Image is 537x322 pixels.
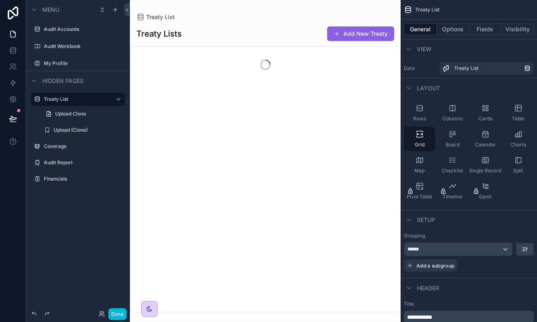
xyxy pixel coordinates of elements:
button: Charts [502,127,534,151]
label: Coverage [44,143,123,150]
span: Header [417,284,439,292]
span: View [417,45,431,53]
span: Treaty List [454,65,479,72]
span: Treaty List [415,7,440,13]
label: Financials [44,176,123,182]
span: Split [513,168,523,174]
span: Upload Clone [55,111,86,117]
span: Timeline [442,194,462,200]
label: Grouping [404,233,425,239]
span: Layout [417,84,440,92]
span: Hidden pages [42,77,84,85]
button: Columns [437,101,468,125]
button: Single Record [470,153,501,177]
button: Gantt [470,179,501,203]
span: Add a subgroup [416,263,454,269]
a: Treaty List [440,62,534,75]
a: Upload Clone [41,107,125,120]
button: Add a subgroup [404,259,457,272]
button: Table [502,101,534,125]
span: Map [414,168,425,174]
button: Cards [470,101,501,125]
span: Rows [413,115,426,122]
button: Rows [404,101,435,125]
button: Calendar [470,127,501,151]
span: Menu [42,6,59,14]
button: Map [404,153,435,177]
button: General [404,24,437,35]
button: Split [502,153,534,177]
button: Options [437,24,469,35]
label: Audit Workbook [44,43,123,50]
label: Data [404,65,436,72]
button: Timeline [437,179,468,203]
button: Board [437,127,468,151]
label: Audit Accounts [44,26,123,33]
button: Fields [469,24,502,35]
span: Calendar [475,141,496,148]
span: Checklist [442,168,463,174]
span: Table [512,115,524,122]
span: Single Record [469,168,501,174]
span: Gantt [479,194,492,200]
button: Visibility [501,24,534,35]
button: Grid [404,127,435,151]
label: Upload (Clone) [54,127,123,133]
span: Pivot Table [407,194,432,200]
label: Treaty List [44,96,109,102]
button: Done [108,308,127,320]
button: Checklist [437,153,468,177]
span: Charts [511,141,526,148]
button: Pivot Table [404,179,435,203]
span: Setup [417,216,435,224]
span: Board [446,141,459,148]
span: Grid [415,141,425,148]
label: Title [404,301,534,307]
span: Columns [442,115,463,122]
span: Cards [479,115,492,122]
label: My Profile [44,60,123,67]
label: Audit Report [44,159,123,166]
